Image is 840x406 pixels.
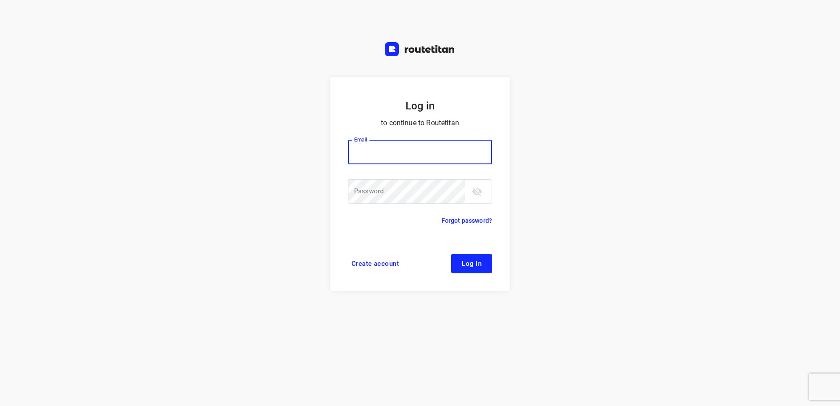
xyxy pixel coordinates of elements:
[385,42,455,56] img: Routetitan
[348,254,402,273] a: Create account
[468,183,486,200] button: toggle password visibility
[442,215,492,226] a: Forgot password?
[348,117,492,129] p: to continue to Routetitan
[451,254,492,273] button: Log in
[385,42,455,58] a: Routetitan
[462,260,482,267] span: Log in
[351,260,399,267] span: Create account
[348,98,492,113] h5: Log in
